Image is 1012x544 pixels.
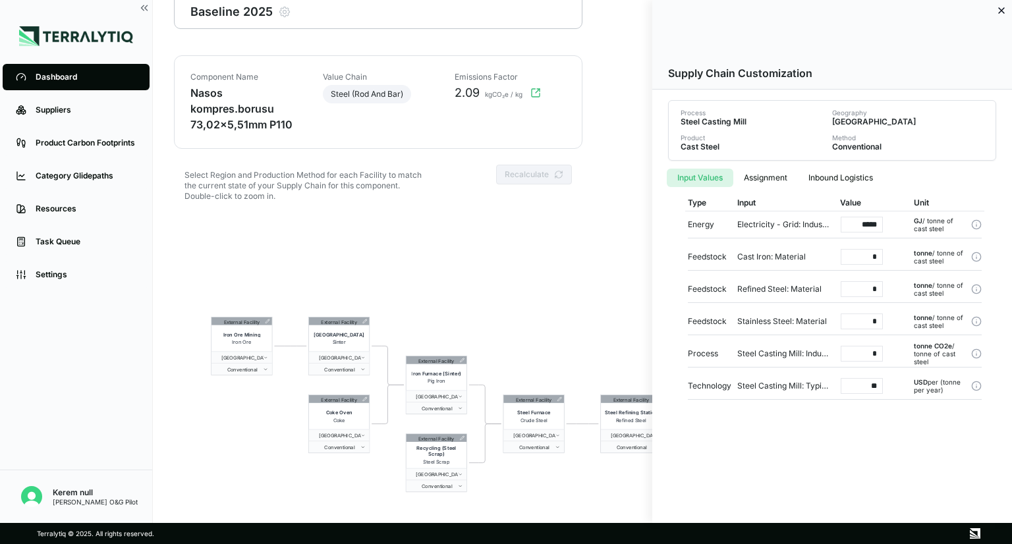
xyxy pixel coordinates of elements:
[737,252,829,262] div: Cast Iron: Material
[688,381,737,391] div: Technology
[914,217,966,232] div: / tonne of cast steel
[688,252,737,262] div: Feedstock
[688,348,737,359] div: Process
[681,117,746,127] div: Steel Casting Mill
[737,284,829,294] div: Refined Steel: Material
[737,219,829,230] div: Electricity - Grid: Industrial
[914,342,966,366] div: / tonne of cast steel
[914,249,932,257] span: tonne
[832,134,856,142] div: Method
[667,169,733,187] button: Input Values
[652,16,1012,90] div: Supply Chain Customization
[914,378,966,394] div: per (tonne per year)
[681,134,705,142] div: Product
[914,217,922,225] span: GJ
[914,281,932,289] span: tonne
[914,313,932,321] span: tonne
[737,348,829,359] div: Steel Casting Mill: Industrial
[681,142,719,152] div: Cast Steel
[914,378,928,386] span: USD
[914,313,966,329] div: / tonne of cast steel
[914,249,966,265] div: / tonne of cast steel
[914,281,966,297] div: / tonne of cast steel
[688,316,737,327] div: Feedstock
[681,109,706,117] div: Process
[688,198,737,208] div: Type
[832,117,916,127] div: [GEOGRAPHIC_DATA]
[733,169,798,187] button: Assignment
[832,109,867,117] div: Geography
[798,169,884,187] button: Inbound Logistics
[737,198,829,208] div: Input
[832,142,882,152] div: Conventional
[737,316,829,327] div: Stainless Steel: Material
[688,219,737,230] div: Energy
[914,198,961,208] div: Unit
[737,381,829,391] div: Steel Casting Mill: Typical Size
[914,342,952,350] span: tonne CO2e
[688,284,737,294] div: Feedstock
[829,198,903,208] div: Value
